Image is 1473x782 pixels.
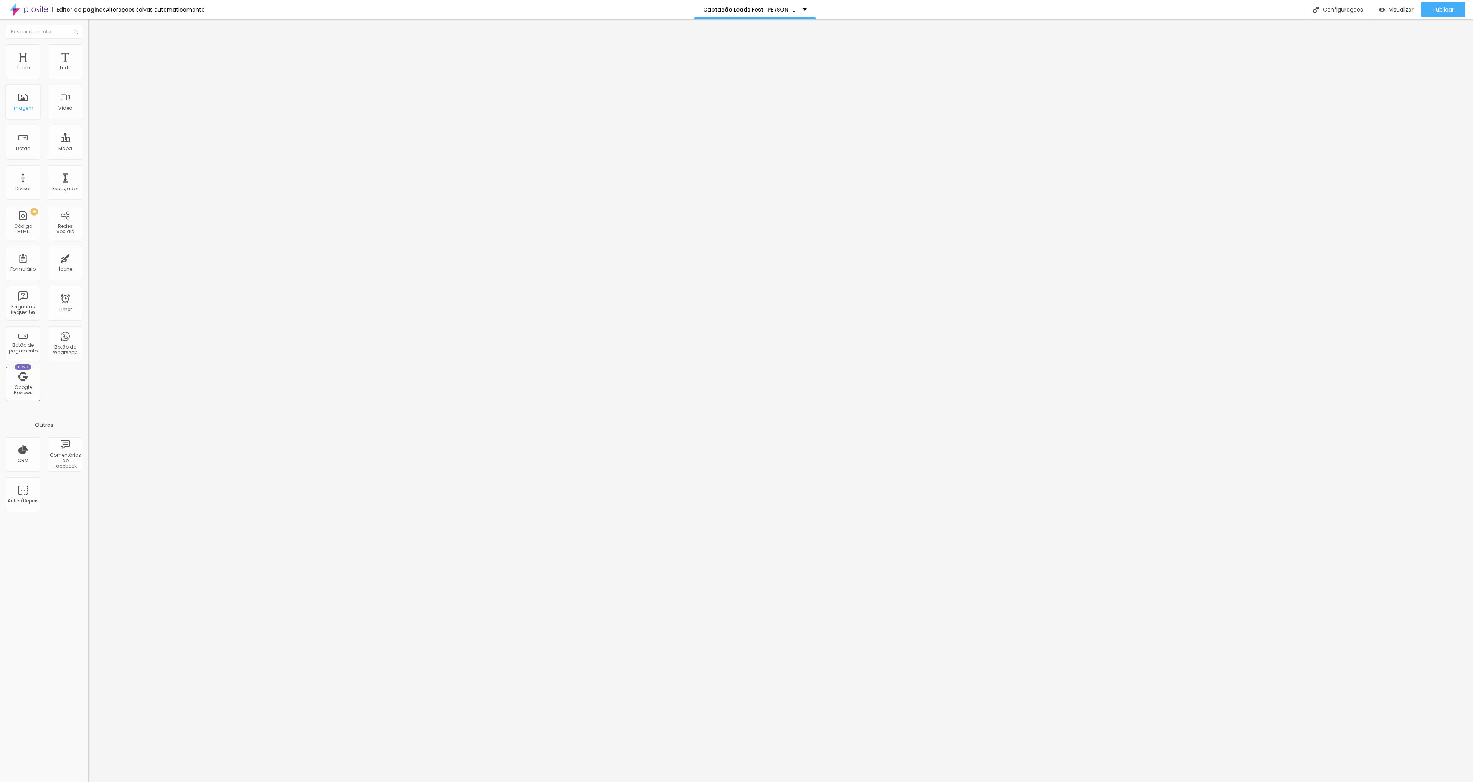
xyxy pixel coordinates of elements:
[52,186,78,191] div: Espaçador
[1313,7,1319,13] img: Icone
[6,25,82,39] input: Buscar elemento
[16,146,30,151] div: Botão
[58,146,72,151] div: Mapa
[59,307,72,312] div: Timer
[16,65,30,71] div: Título
[15,186,31,191] div: Divisor
[13,105,33,111] div: Imagem
[1371,2,1421,17] button: Visualizar
[50,453,80,469] div: Comentários do Facebook
[1421,2,1465,17] button: Publicar
[10,267,36,272] div: Formulário
[106,7,205,12] div: Alterações salvas automaticamente
[59,65,71,71] div: Texto
[8,498,38,504] div: Antes/Depois
[1433,7,1454,13] span: Publicar
[74,30,78,34] img: Icone
[1389,7,1414,13] span: Visualizar
[8,224,38,235] div: Código HTML
[52,7,106,12] div: Editor de páginas
[1379,7,1385,13] img: view-1.svg
[8,304,38,315] div: Perguntas frequentes
[58,105,72,111] div: Vídeo
[88,19,1473,782] iframe: Editor
[15,364,31,370] div: Novo
[59,267,72,272] div: Ícone
[50,344,80,356] div: Botão do WhatsApp
[8,342,38,354] div: Botão de pagamento
[703,7,797,12] p: Captação Leads Fest [PERSON_NAME]
[8,385,38,396] div: Google Reviews
[50,224,80,235] div: Redes Sociais
[18,458,28,463] div: CRM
